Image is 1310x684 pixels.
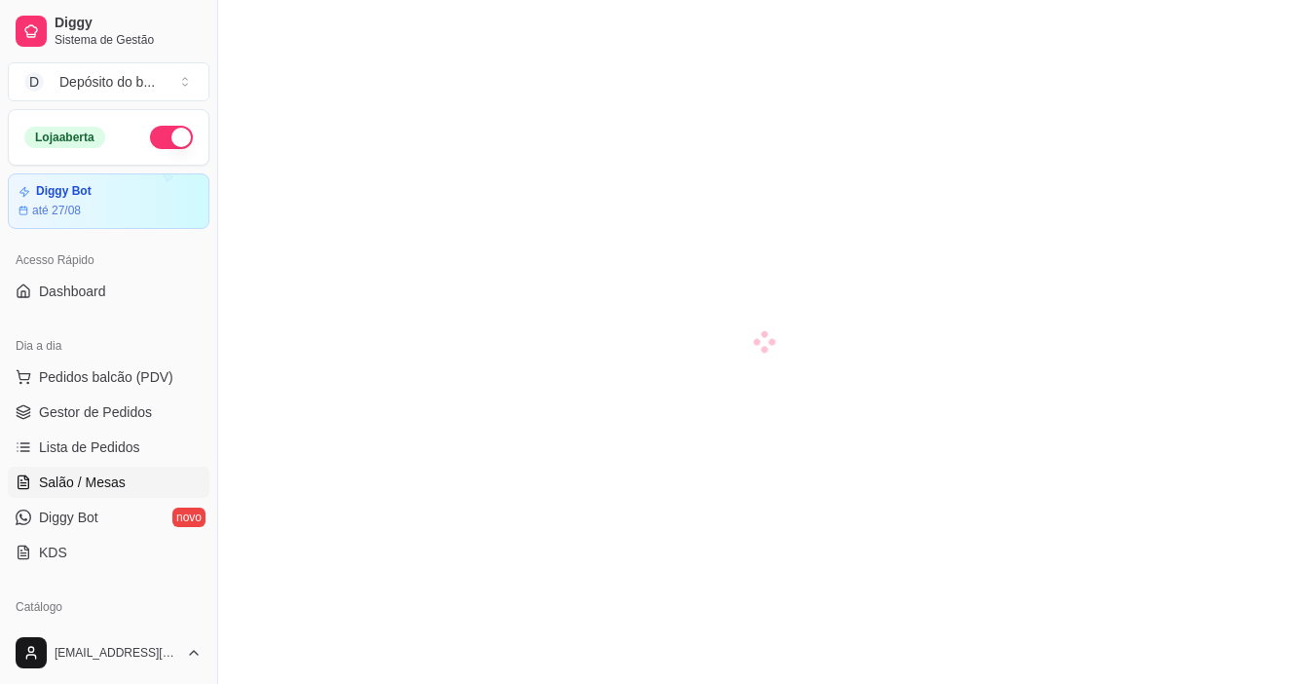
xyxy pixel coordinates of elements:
span: KDS [39,543,67,562]
a: Salão / Mesas [8,467,209,498]
div: Acesso Rápido [8,245,209,276]
span: [EMAIL_ADDRESS][DOMAIN_NAME] [55,645,178,661]
a: Lista de Pedidos [8,432,209,463]
div: Loja aberta [24,127,105,148]
div: Catálogo [8,591,209,623]
button: Pedidos balcão (PDV) [8,361,209,393]
span: Salão / Mesas [39,473,126,492]
a: DiggySistema de Gestão [8,8,209,55]
span: Sistema de Gestão [55,32,202,48]
a: Diggy Botaté 27/08 [8,173,209,229]
a: Dashboard [8,276,209,307]
span: Pedidos balcão (PDV) [39,367,173,387]
article: Diggy Bot [36,184,92,199]
article: até 27/08 [32,203,81,218]
button: Select a team [8,62,209,101]
span: Dashboard [39,282,106,301]
span: Gestor de Pedidos [39,402,152,422]
button: Alterar Status [150,126,193,149]
a: KDS [8,537,209,568]
a: Gestor de Pedidos [8,397,209,428]
span: Lista de Pedidos [39,437,140,457]
div: Dia a dia [8,330,209,361]
div: Depósito do b ... [59,72,155,92]
button: [EMAIL_ADDRESS][DOMAIN_NAME] [8,629,209,676]
span: Diggy Bot [39,508,98,527]
span: D [24,72,44,92]
a: Diggy Botnovo [8,502,209,533]
span: Diggy [55,15,202,32]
